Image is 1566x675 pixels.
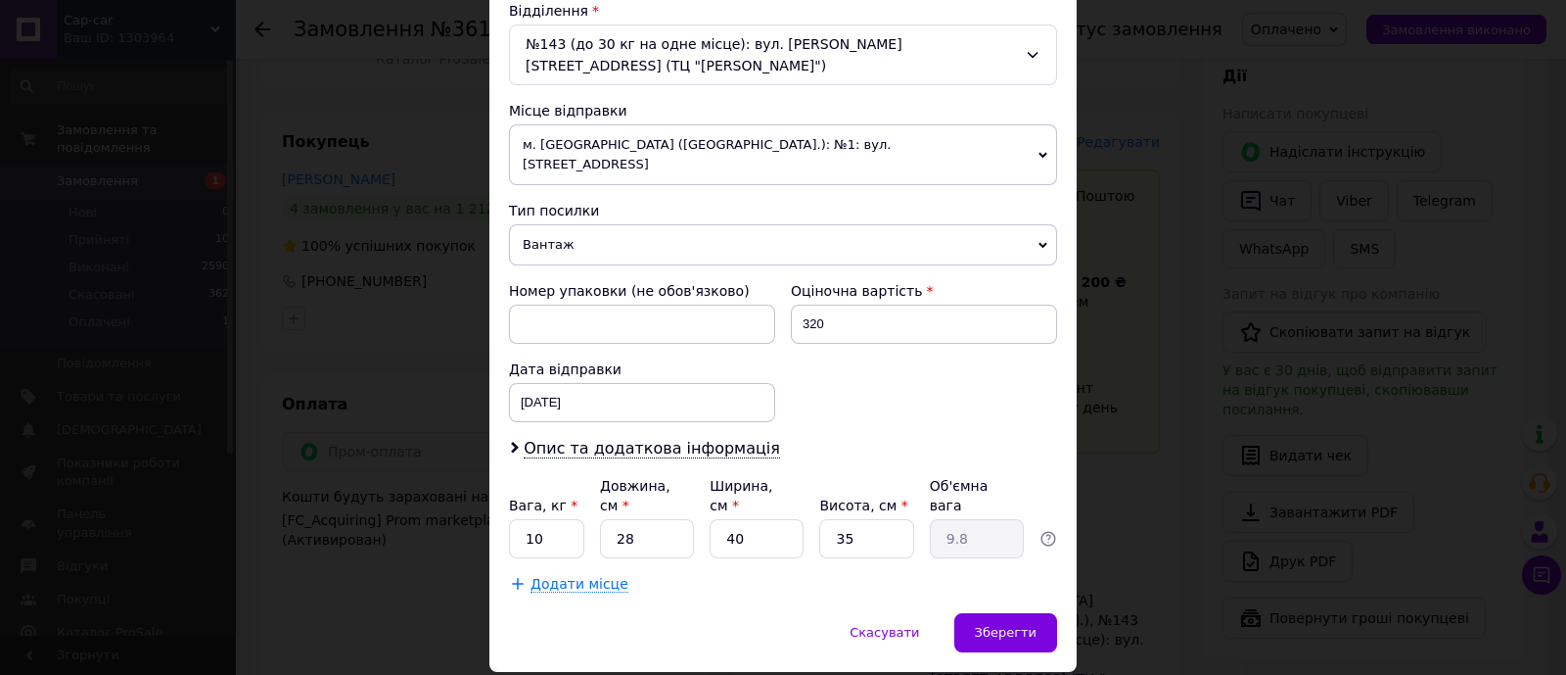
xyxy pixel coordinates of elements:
[600,478,670,513] label: Довжина, см
[509,498,577,513] label: Вага, кг
[509,203,599,218] span: Тип посилки
[530,576,628,593] span: Додати місце
[509,360,775,379] div: Дата відправки
[509,24,1057,85] div: №143 (до 30 кг на одне місце): вул. [PERSON_NAME][STREET_ADDRESS] (ТЦ "[PERSON_NAME]")
[930,476,1024,515] div: Об'ємна вага
[524,439,780,458] span: Опис та додаткова інформація
[791,281,1057,301] div: Оціночна вартість
[509,103,627,119] span: Місце відправки
[509,1,1057,21] div: Відділення
[975,625,1036,640] span: Зберегти
[819,498,907,513] label: Висота, см
[509,224,1057,265] span: Вантаж
[509,124,1057,185] span: м. [GEOGRAPHIC_DATA] ([GEOGRAPHIC_DATA].): №1: вул. [STREET_ADDRESS]
[710,478,772,513] label: Ширина, см
[850,625,919,640] span: Скасувати
[509,281,775,301] div: Номер упаковки (не обов'язково)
